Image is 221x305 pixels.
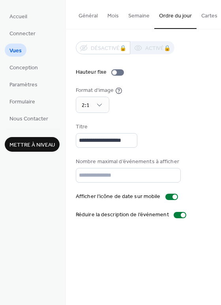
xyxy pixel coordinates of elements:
font: Formulaire [9,97,35,107]
font: Cartes [201,12,217,20]
font: Afficher l’icône de date sur mobile [76,191,161,202]
font: Ordre du jour [159,12,192,20]
font: Semaine [128,12,150,20]
font: Réduire la description de l’événement [76,210,169,220]
font: Mois [107,12,119,20]
font: Conception [9,63,38,73]
a: Nous Contacter [5,112,53,125]
font: Vues [9,46,22,56]
font: Accueil [9,11,27,22]
font: Nous Contacter [9,114,48,124]
button: Mettre à niveau [5,137,60,152]
a: Paramètres [5,78,42,91]
a: Connecter [5,27,40,40]
font: Général [79,12,98,20]
font: Titre [76,122,88,132]
font: Connecter [9,29,36,39]
a: Vues [5,44,26,57]
font: Format d'image [76,85,114,96]
font: 2:1 [82,100,90,111]
a: Formulaire [5,95,40,108]
a: Conception [5,61,43,74]
font: Paramètres [9,80,37,90]
font: Mettre à niveau [9,140,55,151]
font: Nombre maximal d’événements à afficher [76,156,179,167]
a: Accueil [5,10,32,23]
font: Hauteur fixe [76,67,107,78]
